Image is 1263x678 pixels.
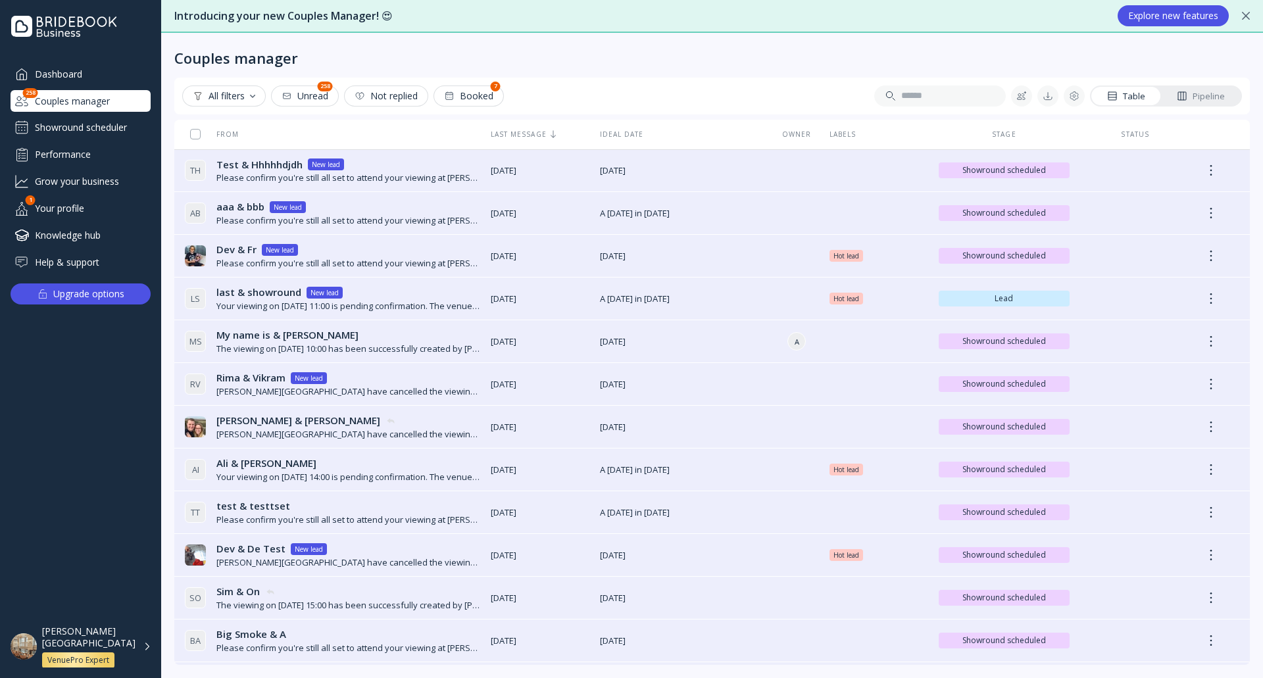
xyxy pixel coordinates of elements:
div: Please confirm you're still all set to attend your viewing at [PERSON_NAME][GEOGRAPHIC_DATA] on [... [216,214,480,227]
span: Ali & [PERSON_NAME] [216,456,316,470]
span: Showround scheduled [944,208,1065,218]
div: S O [185,587,206,608]
div: Explore new features [1128,11,1218,21]
a: Knowledge hub [11,224,151,246]
button: Explore new features [1118,5,1229,26]
a: Help & support [11,251,151,273]
div: Your viewing on [DATE] 14:00 is pending confirmation. The venue will approve or decline shortly. ... [216,471,480,483]
span: [DATE] [491,549,589,562]
div: R V [185,374,206,395]
span: [DATE] [600,421,764,433]
span: test & testtset [216,499,290,513]
span: Showround scheduled [944,165,1065,176]
div: Please confirm you're still all set to attend your viewing at [PERSON_NAME][GEOGRAPHIC_DATA] on [... [216,514,480,526]
span: [DATE] [491,635,589,647]
div: T T [185,502,206,523]
div: Not replied [355,91,418,101]
span: [DATE] [600,250,764,262]
div: [PERSON_NAME][GEOGRAPHIC_DATA] have cancelled the viewing scheduled for 11. Okt. 2025 at 10:00. [216,556,480,569]
div: [PERSON_NAME][GEOGRAPHIC_DATA] have cancelled the viewing scheduled for [DATE] 14:00. [216,385,480,398]
div: From [185,130,239,139]
div: 258 [23,88,38,98]
span: Showround scheduled [944,422,1065,432]
span: Hot lead [833,550,859,560]
span: [DATE] [491,335,589,348]
div: Table [1107,90,1145,103]
div: Labels [830,130,928,139]
button: Unread [271,85,339,107]
div: Couples manager [11,90,151,112]
div: Please confirm you're still all set to attend your viewing at [PERSON_NAME][GEOGRAPHIC_DATA] on [... [216,172,480,184]
div: Owner [775,130,819,139]
span: My name is & [PERSON_NAME] [216,328,359,342]
span: Showround scheduled [944,336,1065,347]
span: [DATE] [600,635,764,647]
img: dpr=1,fit=cover,g=face,w=32,h=32 [185,545,206,566]
span: [PERSON_NAME] & [PERSON_NAME] [216,414,380,427]
span: Showround scheduled [944,635,1065,646]
img: dpr=1,fit=cover,g=face,w=32,h=32 [185,245,206,266]
button: Booked [433,85,504,107]
div: Stage [939,130,1070,139]
div: Your profile [11,197,151,219]
span: Hot lead [833,293,859,304]
span: Rima & Vikram [216,371,285,385]
span: [DATE] [491,378,589,391]
div: Grow your business [11,170,151,192]
div: 258 [318,82,333,91]
span: Dev & De Test [216,542,285,556]
div: A I [185,459,206,480]
a: Dashboard [11,63,151,85]
div: New lead [295,373,323,383]
a: Performance [11,143,151,165]
div: 7 [491,82,501,91]
span: [DATE] [600,378,764,391]
div: B A [185,630,206,651]
button: Upgrade options [11,283,151,304]
img: dpr=1,fit=cover,g=face,w=48,h=48 [11,633,37,660]
a: Your profile1 [11,197,151,219]
span: Showround scheduled [944,593,1065,603]
span: A [DATE] in [DATE] [600,506,764,519]
div: T H [185,160,206,181]
div: [PERSON_NAME][GEOGRAPHIC_DATA] have cancelled the viewing scheduled for [DATE] 16:00. [216,428,480,441]
span: Test & Hhhhhdjdh [216,158,303,172]
span: Hot lead [833,251,859,261]
span: Lead [944,293,1065,304]
span: Showround scheduled [944,464,1065,475]
div: New lead [310,287,339,298]
div: Booked [444,91,493,101]
span: Dev & Fr [216,243,257,256]
button: All filters [182,85,266,107]
div: The viewing on [DATE] 15:00 has been successfully created by [PERSON_NAME][GEOGRAPHIC_DATA]. [216,599,480,612]
span: [DATE] [600,164,764,177]
span: Showround scheduled [944,507,1065,518]
span: A [DATE] in [DATE] [600,207,764,220]
span: Showround scheduled [944,251,1065,261]
span: [DATE] [491,207,589,220]
div: Ideal date [600,130,764,139]
a: Couples manager258 [11,90,151,112]
span: [DATE] [491,250,589,262]
span: A [DATE] in [DATE] [600,464,764,476]
button: Not replied [344,85,428,107]
a: Showround scheduler [11,117,151,138]
span: [DATE] [491,164,589,177]
span: Showround scheduled [944,550,1065,560]
span: [DATE] [600,592,764,604]
div: Last message [491,130,589,139]
span: [DATE] [491,421,589,433]
img: dpr=1,fit=cover,g=face,w=32,h=32 [185,416,206,437]
span: Showround scheduled [944,379,1065,389]
div: All filters [193,91,255,101]
span: Sim & On [216,585,260,598]
div: L S [185,288,206,309]
span: [DATE] [491,293,589,305]
div: A [787,332,806,351]
div: Unread [282,91,328,101]
span: Hot lead [833,464,859,475]
div: Pipeline [1177,90,1225,103]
